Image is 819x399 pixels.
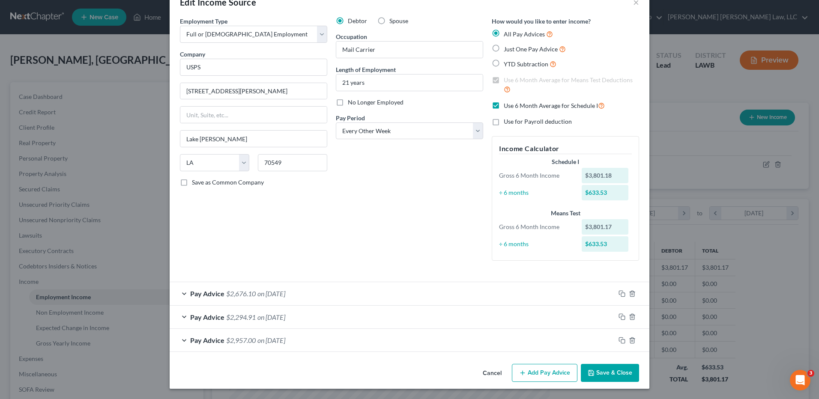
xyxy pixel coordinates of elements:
[257,336,285,344] span: on [DATE]
[226,313,256,321] span: $2,294.91
[512,364,577,382] button: Add Pay Advice
[180,107,327,123] input: Unit, Suite, etc...
[190,289,224,298] span: Pay Advice
[504,76,633,83] span: Use 6 Month Average for Means Test Deductions
[336,114,365,122] span: Pay Period
[790,370,810,390] iframe: Intercom live chat
[495,223,577,231] div: Gross 6 Month Income
[258,154,327,171] input: Enter zip...
[495,188,577,197] div: ÷ 6 months
[190,313,224,321] span: Pay Advice
[348,17,367,24] span: Debtor
[582,236,629,252] div: $633.53
[389,17,408,24] span: Spouse
[226,336,256,344] span: $2,957.00
[495,171,577,180] div: Gross 6 Month Income
[348,98,404,106] span: No Longer Employed
[257,313,285,321] span: on [DATE]
[190,336,224,344] span: Pay Advice
[257,289,285,298] span: on [DATE]
[504,60,548,68] span: YTD Subtraction
[499,209,632,217] div: Means Test
[581,364,639,382] button: Save & Close
[582,219,629,235] div: $3,801.17
[192,179,264,186] span: Save as Common Company
[180,51,205,58] span: Company
[336,42,483,58] input: --
[476,365,508,382] button: Cancel
[180,131,327,147] input: Enter city...
[504,102,598,109] span: Use 6 Month Average for Schedule I
[499,143,632,154] h5: Income Calculator
[180,59,327,76] input: Search company by name...
[492,17,591,26] label: How would you like to enter income?
[226,289,256,298] span: $2,676.10
[582,185,629,200] div: $633.53
[504,45,558,53] span: Just One Pay Advice
[807,370,814,377] span: 3
[504,30,545,38] span: All Pay Advices
[180,83,327,99] input: Enter address...
[336,65,396,74] label: Length of Employment
[336,74,483,91] input: ex: 2 years
[504,118,572,125] span: Use for Payroll deduction
[495,240,577,248] div: ÷ 6 months
[499,158,632,166] div: Schedule I
[582,168,629,183] div: $3,801.18
[180,18,227,25] span: Employment Type
[336,32,367,41] label: Occupation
